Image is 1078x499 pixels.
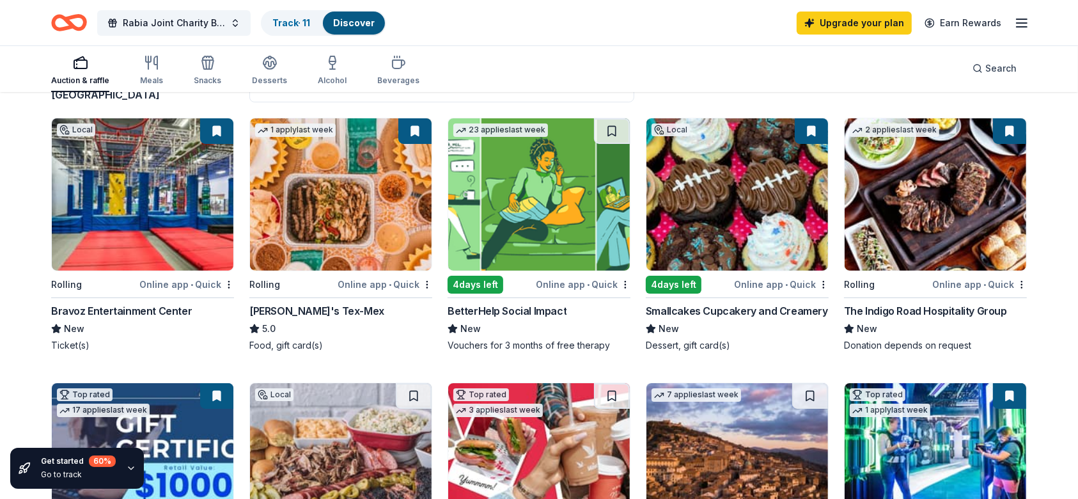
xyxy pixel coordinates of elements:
[194,50,221,92] button: Snacks
[51,118,234,352] a: Image for Bravoz Entertainment CenterLocalRollingOnline app•QuickBravoz Entertainment CenterNewTi...
[194,75,221,86] div: Snacks
[250,118,432,271] img: Image for Chuy's Tex-Mex
[850,388,905,401] div: Top rated
[377,75,419,86] div: Beverages
[785,280,788,290] span: •
[587,280,590,290] span: •
[646,303,828,319] div: Smallcakes Cupcakery and Creamery
[536,276,630,292] div: Online app Quick
[318,50,347,92] button: Alcohol
[983,280,986,290] span: •
[97,10,251,36] button: Rabia Joint Charity Ball Weekend 2025
[191,280,193,290] span: •
[51,277,82,292] div: Rolling
[652,388,741,402] div: 7 applies last week
[51,50,109,92] button: Auction & raffle
[962,56,1027,81] button: Search
[272,17,310,28] a: Track· 11
[262,321,276,337] span: 5.0
[845,118,1026,271] img: Image for The Indigo Road Hospitality Group
[659,321,679,337] span: New
[139,276,234,292] div: Online app Quick
[453,404,543,417] div: 3 applies last week
[377,50,419,92] button: Beverages
[89,455,116,467] div: 60 %
[932,276,1027,292] div: Online app Quick
[249,118,432,352] a: Image for Chuy's Tex-Mex1 applylast weekRollingOnline app•Quick[PERSON_NAME]'s Tex-Mex5.0Food, gi...
[844,277,875,292] div: Rolling
[249,339,432,352] div: Food, gift card(s)
[985,61,1017,76] span: Search
[57,404,150,417] div: 17 applies last week
[389,280,391,290] span: •
[51,75,109,86] div: Auction & raffle
[57,388,113,401] div: Top rated
[734,276,829,292] div: Online app Quick
[448,339,630,352] div: Vouchers for 3 months of free therapy
[850,123,939,137] div: 2 applies last week
[252,50,287,92] button: Desserts
[333,17,375,28] a: Discover
[448,118,630,271] img: Image for BetterHelp Social Impact
[57,123,95,136] div: Local
[844,303,1007,319] div: The Indigo Road Hospitality Group
[850,404,930,417] div: 1 apply last week
[448,118,630,352] a: Image for BetterHelp Social Impact23 applieslast week4days leftOnline app•QuickBetterHelp Social ...
[140,75,163,86] div: Meals
[255,123,336,137] div: 1 apply last week
[52,118,233,271] img: Image for Bravoz Entertainment Center
[261,10,386,36] button: Track· 11Discover
[652,123,690,136] div: Local
[453,388,509,401] div: Top rated
[917,12,1009,35] a: Earn Rewards
[646,118,828,271] img: Image for Smallcakes Cupcakery and Creamery
[453,123,548,137] div: 23 applies last week
[338,276,432,292] div: Online app Quick
[255,388,293,401] div: Local
[460,321,481,337] span: New
[844,118,1027,352] a: Image for The Indigo Road Hospitality Group2 applieslast weekRollingOnline app•QuickThe Indigo Ro...
[51,339,234,352] div: Ticket(s)
[41,470,116,480] div: Go to track
[646,118,829,352] a: Image for Smallcakes Cupcakery and CreameryLocal4days leftOnline app•QuickSmallcakes Cupcakery an...
[646,276,701,294] div: 4 days left
[41,455,116,467] div: Get started
[857,321,877,337] span: New
[448,276,503,294] div: 4 days left
[51,8,87,38] a: Home
[64,321,84,337] span: New
[448,303,566,319] div: BetterHelp Social Impact
[844,339,1027,352] div: Donation depends on request
[249,277,280,292] div: Rolling
[51,303,192,319] div: Bravoz Entertainment Center
[318,75,347,86] div: Alcohol
[123,15,225,31] span: Rabia Joint Charity Ball Weekend 2025
[797,12,912,35] a: Upgrade your plan
[249,303,384,319] div: [PERSON_NAME]'s Tex-Mex
[646,339,829,352] div: Dessert, gift card(s)
[140,50,163,92] button: Meals
[252,75,287,86] div: Desserts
